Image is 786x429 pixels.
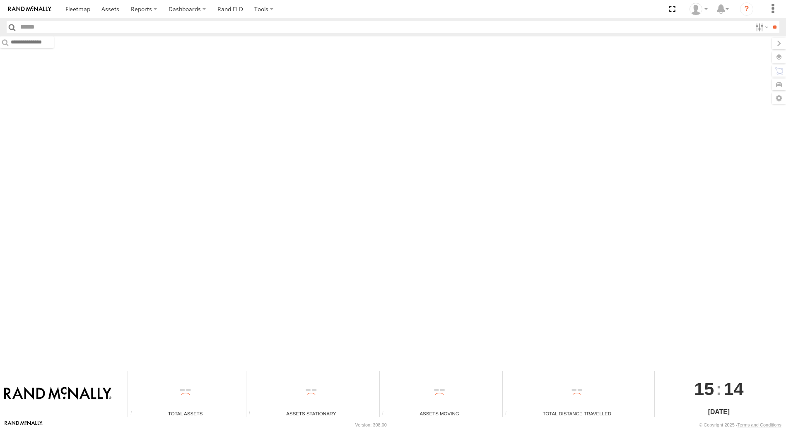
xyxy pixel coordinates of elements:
[128,410,243,417] div: Total Assets
[4,387,111,401] img: Rand McNally
[687,3,711,15] div: Gene Roberts
[128,411,140,417] div: Total number of Enabled Assets
[246,410,376,417] div: Assets Stationary
[380,410,499,417] div: Assets Moving
[699,422,781,427] div: © Copyright 2025 -
[752,21,770,33] label: Search Filter Options
[694,371,714,407] span: 15
[740,2,753,16] i: ?
[738,422,781,427] a: Terms and Conditions
[655,407,783,417] div: [DATE]
[246,411,259,417] div: Total number of assets current stationary.
[8,6,51,12] img: rand-logo.svg
[503,411,515,417] div: Total distance travelled by all assets within specified date range and applied filters
[355,422,387,427] div: Version: 308.00
[380,411,392,417] div: Total number of assets current in transit.
[723,371,743,407] span: 14
[772,92,786,104] label: Map Settings
[655,371,783,407] div: :
[5,421,43,429] a: Visit our Website
[503,410,651,417] div: Total Distance Travelled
